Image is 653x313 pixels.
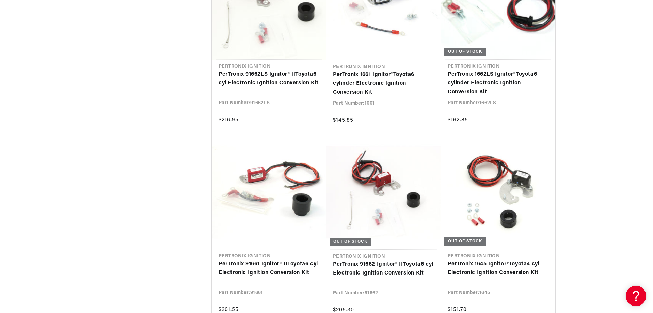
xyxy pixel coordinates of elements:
[333,71,434,97] a: PerTronix 1661 Ignitor®Toyota6 cylinder Electronic Ignition Conversion Kit
[333,260,434,278] a: PerTronix 91662 Ignitor® IIToyota6 cyl Electronic Ignition Conversion Kit
[219,260,319,277] a: PerTronix 91661 Ignitor® IIToyota6 cyl Electronic Ignition Conversion Kit
[448,70,548,96] a: PerTronix 1662LS Ignitor®Toyota6 cylinder Electronic Ignition Conversion Kit
[219,70,319,88] a: PerTronix 91662LS Ignitor® IIToyota6 cyl Electronic Ignition Conversion Kit
[448,260,548,277] a: PerTronix 1645 Ignitor®Toyota4 cyl Electronic Ignition Conversion Kit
